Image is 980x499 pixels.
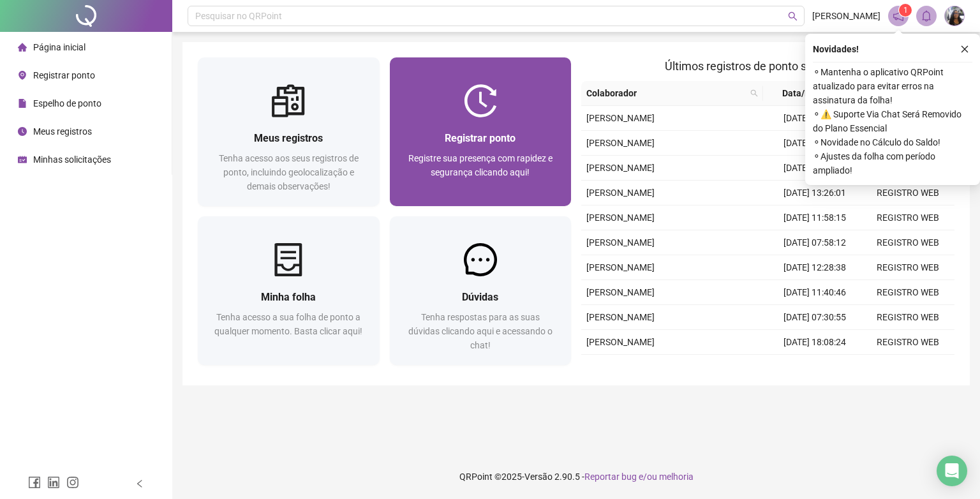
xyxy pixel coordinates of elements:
[390,216,572,365] a: DúvidasTenha respostas para as suas dúvidas clicando aqui e acessando o chat!
[861,280,954,305] td: REGISTRO WEB
[18,71,27,80] span: environment
[861,205,954,230] td: REGISTRO WEB
[665,59,871,73] span: Últimos registros de ponto sincronizados
[33,42,85,52] span: Página inicial
[33,126,92,137] span: Meus registros
[937,456,967,486] div: Open Intercom Messenger
[408,153,553,177] span: Registre sua presença com rapidez e segurança clicando aqui!
[219,153,359,191] span: Tenha acesso aos seus registros de ponto, incluindo geolocalização e demais observações!
[748,84,761,103] span: search
[18,43,27,52] span: home
[812,9,880,23] span: [PERSON_NAME]
[261,291,316,303] span: Minha folha
[768,230,861,255] td: [DATE] 07:58:12
[813,65,972,107] span: ⚬ Mantenha o aplicativo QRPoint atualizado para evitar erros na assinatura da folha!
[586,138,655,148] span: [PERSON_NAME]
[861,355,954,380] td: REGISTRO WEB
[768,181,861,205] td: [DATE] 13:26:01
[861,305,954,330] td: REGISTRO WEB
[813,107,972,135] span: ⚬ ⚠️ Suporte Via Chat Será Removido do Plano Essencial
[18,127,27,136] span: clock-circle
[903,6,908,15] span: 1
[768,255,861,280] td: [DATE] 12:28:38
[462,291,498,303] span: Dúvidas
[586,262,655,272] span: [PERSON_NAME]
[586,337,655,347] span: [PERSON_NAME]
[768,205,861,230] td: [DATE] 11:58:15
[768,305,861,330] td: [DATE] 07:30:55
[768,355,861,380] td: [DATE] 12:25:41
[33,70,95,80] span: Registrar ponto
[66,476,79,489] span: instagram
[861,255,954,280] td: REGISTRO WEB
[763,81,854,106] th: Data/Hora
[18,99,27,108] span: file
[768,330,861,355] td: [DATE] 18:08:24
[813,135,972,149] span: ⚬ Novidade no Cálculo do Saldo!
[960,45,969,54] span: close
[254,132,323,144] span: Meus registros
[135,479,144,488] span: left
[198,57,380,206] a: Meus registrosTenha acesso aos seus registros de ponto, incluindo geolocalização e demais observa...
[214,312,362,336] span: Tenha acesso a sua folha de ponto a qualquer momento. Basta clicar aqui!
[586,237,655,248] span: [PERSON_NAME]
[788,11,798,21] span: search
[47,476,60,489] span: linkedin
[813,42,859,56] span: Novidades !
[586,212,655,223] span: [PERSON_NAME]
[28,476,41,489] span: facebook
[813,149,972,177] span: ⚬ Ajustes da folha com período ampliado!
[390,57,572,206] a: Registrar pontoRegistre sua presença com rapidez e segurança clicando aqui!
[861,181,954,205] td: REGISTRO WEB
[768,280,861,305] td: [DATE] 11:40:46
[861,230,954,255] td: REGISTRO WEB
[445,132,516,144] span: Registrar ponto
[768,131,861,156] td: [DATE] 16:10:23
[893,10,904,22] span: notification
[768,106,861,131] td: [DATE] 08:14:41
[768,86,838,100] span: Data/Hora
[586,312,655,322] span: [PERSON_NAME]
[408,312,553,350] span: Tenha respostas para as suas dúvidas clicando aqui e acessando o chat!
[921,10,932,22] span: bell
[861,330,954,355] td: REGISTRO WEB
[584,472,694,482] span: Reportar bug e/ou melhoria
[33,154,111,165] span: Minhas solicitações
[198,216,380,365] a: Minha folhaTenha acesso a sua folha de ponto a qualquer momento. Basta clicar aqui!
[18,155,27,164] span: schedule
[768,156,861,181] td: [DATE] 07:12:52
[750,89,758,97] span: search
[586,86,745,100] span: Colaborador
[586,163,655,173] span: [PERSON_NAME]
[586,113,655,123] span: [PERSON_NAME]
[586,287,655,297] span: [PERSON_NAME]
[899,4,912,17] sup: 1
[33,98,101,108] span: Espelho de ponto
[586,188,655,198] span: [PERSON_NAME]
[524,472,553,482] span: Versão
[172,454,980,499] footer: QRPoint © 2025 - 2.90.5 -
[945,6,964,26] img: 84055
